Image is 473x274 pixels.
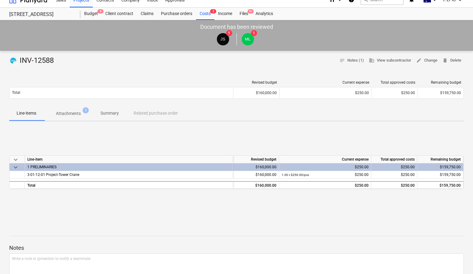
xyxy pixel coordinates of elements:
[12,156,19,163] span: keyboard_arrow_down
[416,57,437,64] span: Change
[417,163,463,171] div: $159,750.00
[233,171,279,179] div: $160,000.00
[279,156,371,163] div: Current expense
[137,8,157,20] a: Claims
[440,91,461,95] span: $159,750.00
[9,11,73,18] div: [STREET_ADDRESS]
[10,58,16,64] img: xero.svg
[339,58,345,63] span: notes
[236,80,277,85] div: Revised budget
[417,156,463,163] div: Remaining budget
[9,56,17,66] div: Invoice has been synced with Xero and its status is currently DRAFT
[282,80,369,85] div: Current expense
[27,173,79,177] span: 3-01-12-01 Project-Tower Crane
[442,57,461,64] span: Delete
[282,173,309,177] small: 1.00 × $250.00 / pcs
[371,88,417,98] div: $250.00
[369,57,411,64] span: View subcontractor
[56,110,81,117] p: Attachments
[9,56,56,66] div: INV-12588
[282,171,369,179] div: $250.00
[371,181,417,189] div: $250.00
[366,56,414,65] button: View subcontractor
[80,8,102,20] a: Budget4
[416,58,422,63] span: edit
[157,8,196,20] a: Purchase orders
[442,245,473,274] iframe: Chat Widget
[420,80,461,85] div: Remaining budget
[401,173,415,177] span: $250.00
[242,33,254,45] div: Matt Lebon
[236,8,252,20] div: Files
[196,8,214,20] div: Costs
[97,9,104,13] span: 4
[233,163,279,171] div: $160,000.00
[25,181,233,189] div: Total
[100,110,119,116] p: Summary
[233,156,279,163] div: Revised budget
[236,8,252,20] a: Files9+
[282,163,369,171] div: $250.00
[12,90,20,95] p: Total
[221,37,225,41] span: JS
[414,56,440,65] button: Change
[200,23,273,31] p: Document has been reviewed
[210,9,216,13] span: 3
[251,30,257,36] span: 1
[442,58,448,63] span: delete
[27,163,230,171] div: 1 PRELIMINARIES
[369,58,374,63] span: business
[339,57,364,64] span: Notes (1)
[282,182,369,189] div: $250.00
[374,80,415,85] div: Total approved costs
[9,244,464,252] p: Notes
[83,107,89,113] span: 1
[371,163,417,171] div: $250.00
[245,37,251,41] span: ML
[226,30,232,36] span: 1
[282,91,369,95] div: $250.00
[337,56,366,65] button: Notes (1)
[248,9,254,13] span: 9+
[214,8,236,20] a: Income
[440,173,461,177] span: $159,750.00
[233,181,279,189] div: $160,000.00
[80,8,102,20] div: Budget
[417,181,463,189] div: $159,750.00
[12,164,19,171] span: keyboard_arrow_down
[17,110,36,116] p: Line-items
[440,56,464,65] button: Delete
[102,8,137,20] a: Client contract
[196,8,214,20] a: Costs3
[252,8,277,20] a: Analytics
[371,156,417,163] div: Total approved costs
[25,156,233,163] div: Line-item
[217,33,229,45] div: Jacob Salta
[233,88,279,98] div: $160,000.00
